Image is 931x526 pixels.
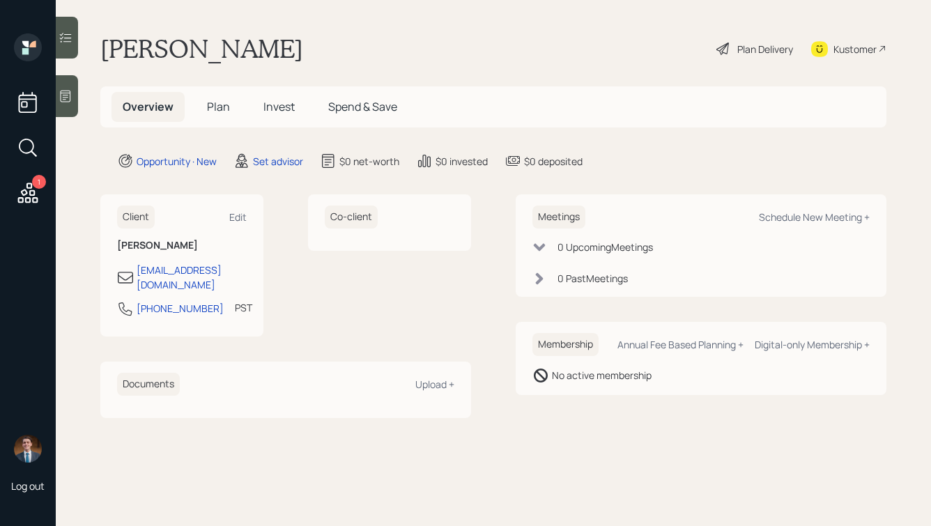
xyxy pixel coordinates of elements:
[557,271,628,286] div: 0 Past Meeting s
[532,206,585,229] h6: Meetings
[137,263,247,292] div: [EMAIL_ADDRESS][DOMAIN_NAME]
[235,300,252,315] div: PST
[339,154,399,169] div: $0 net-worth
[557,240,653,254] div: 0 Upcoming Meeting s
[263,99,295,114] span: Invest
[137,301,224,316] div: [PHONE_NUMBER]
[137,154,217,169] div: Opportunity · New
[117,373,180,396] h6: Documents
[552,368,652,382] div: No active membership
[14,435,42,463] img: hunter_neumayer.jpg
[436,154,488,169] div: $0 invested
[207,99,230,114] span: Plan
[755,338,870,351] div: Digital-only Membership +
[117,240,247,252] h6: [PERSON_NAME]
[617,338,744,351] div: Annual Fee Based Planning +
[524,154,583,169] div: $0 deposited
[325,206,378,229] h6: Co-client
[11,479,45,493] div: Log out
[415,378,454,391] div: Upload +
[759,210,870,224] div: Schedule New Meeting +
[328,99,397,114] span: Spend & Save
[253,154,303,169] div: Set advisor
[123,99,174,114] span: Overview
[229,210,247,224] div: Edit
[32,175,46,189] div: 1
[532,333,599,356] h6: Membership
[100,33,303,64] h1: [PERSON_NAME]
[833,42,877,56] div: Kustomer
[737,42,793,56] div: Plan Delivery
[117,206,155,229] h6: Client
